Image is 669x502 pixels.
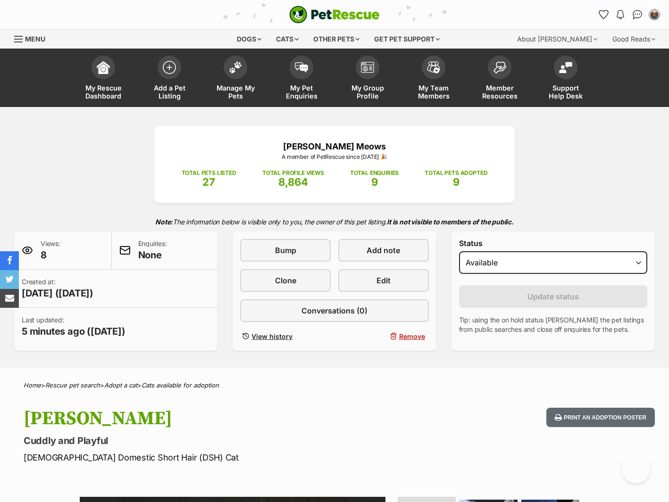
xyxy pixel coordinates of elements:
[401,51,467,107] a: My Team Members
[527,291,579,302] span: Update status
[295,62,308,73] img: pet-enquiries-icon-7e3ad2cf08bfb03b45e93fb7055b45f3efa6380592205ae92323e6603595dc1f.svg
[546,408,655,427] button: Print an adoption poster
[376,275,391,286] span: Edit
[338,329,429,343] button: Remove
[630,7,645,22] a: Conversations
[493,61,506,74] img: member-resources-icon-8e73f808a243e03378d46382f2149f9095a855e16c252ad45f914b54edf8863c.svg
[459,315,647,334] p: Tip: using the on hold status [PERSON_NAME] the pet listings from public searches and close off e...
[387,218,514,226] strong: It is not visible to members of the public.
[41,239,60,262] p: Views:
[559,62,572,73] img: help-desk-icon-fdf02630f3aa405de69fd3d07c3f3aa587a6932b1a1747fa1d2bba05be0121f9.svg
[338,239,429,262] a: Add note
[650,10,659,19] img: Natasha Boehm profile pic
[22,277,93,300] p: Created at:
[138,239,167,262] p: Enquiries:
[104,381,137,389] a: Adopt a cat
[202,176,215,188] span: 27
[367,245,400,256] span: Add note
[280,84,323,100] span: My Pet Enquiries
[25,35,45,43] span: Menu
[182,169,236,177] p: TOTAL PETS LISTED
[97,61,110,74] img: dashboard-icon-eb2f2d2d3e046f16d808141f083e7271f6b2e854fb5c12c21221c1fb7104beca.svg
[240,329,331,343] a: View history
[334,51,401,107] a: My Group Profile
[606,30,662,49] div: Good Reads
[459,239,647,247] label: Status
[24,451,408,464] p: [DEMOGRAPHIC_DATA] Domestic Short Hair (DSH) Cat
[262,169,324,177] p: TOTAL PROFILE VIEWS
[22,315,125,338] p: Last updated:
[240,299,428,322] a: Conversations (0)
[427,61,440,74] img: team-members-icon-5396bd8760b3fe7c0b43da4ab00e1e3bb1a5d9ba89233759b79545d2d3fc5d0d.svg
[301,305,368,316] span: Conversations (0)
[425,169,487,177] p: TOTAL PETS ADOPTED
[168,140,501,153] p: [PERSON_NAME] Meows
[41,248,60,262] span: 8
[142,381,219,389] a: Cats available for adoption
[371,176,378,188] span: 9
[368,30,446,49] div: Get pet support
[202,51,268,107] a: Manage My Pets
[617,10,624,19] img: notifications-46538b983faf8c2785f20acdc204bb7945ddae34d4c08c2a6579f10ce5e182be.svg
[459,285,647,308] button: Update status
[24,434,408,447] p: Cuddly and Playful
[163,61,176,74] img: add-pet-listing-icon-0afa8454b4691262ce3f59096e99ab1cd57d4a30225e0717b998d2c9b9846f56.svg
[14,30,52,47] a: Menu
[240,269,331,292] a: Clone
[596,7,611,22] a: Favourites
[278,176,308,188] span: 8,864
[338,269,429,292] a: Edit
[22,325,125,338] span: 5 minutes ago ([DATE])
[269,30,305,49] div: Cats
[453,176,460,188] span: 9
[346,84,389,100] span: My Group Profile
[596,7,662,22] ul: Account quick links
[613,7,628,22] button: Notifications
[24,381,41,389] a: Home
[544,84,587,100] span: Support Help Desk
[230,30,268,49] div: Dogs
[240,239,331,262] a: Bump
[14,212,655,231] p: The information below is visible only to you, the owner of this pet listing.
[633,10,643,19] img: chat-41dd97257d64d25036548639549fe6c8038ab92f7586957e7f3b1b290dea8141.svg
[168,153,501,161] p: A member of PetRescue since [DATE] 🎉
[214,84,257,100] span: Manage My Pets
[138,248,167,262] span: None
[647,7,662,22] button: My account
[533,51,599,107] a: Support Help Desk
[229,61,242,74] img: manage-my-pets-icon-02211641906a0b7f246fdf0571729dbe1e7629f14944591b6c1af311fb30b64b.svg
[275,245,296,256] span: Bump
[467,51,533,107] a: Member Resources
[45,381,100,389] a: Rescue pet search
[251,331,293,341] span: View history
[136,51,202,107] a: Add a Pet Listing
[82,84,125,100] span: My Rescue Dashboard
[478,84,521,100] span: Member Resources
[412,84,455,100] span: My Team Members
[22,287,93,300] span: [DATE] ([DATE])
[399,331,425,341] span: Remove
[70,51,136,107] a: My Rescue Dashboard
[361,62,374,73] img: group-profile-icon-3fa3cf56718a62981997c0bc7e787c4b2cf8bcc04b72c1350f741eb67cf2f40e.svg
[268,51,334,107] a: My Pet Enquiries
[289,6,380,24] a: PetRescue
[307,30,366,49] div: Other pets
[148,84,191,100] span: Add a Pet Listing
[350,169,399,177] p: TOTAL ENQUIRIES
[275,275,296,286] span: Clone
[155,218,173,226] strong: Note:
[289,6,380,24] img: logo-cat-932fe2b9b8326f06289b0f2fb663e598f794de774fb13d1741a6617ecf9a85b4.svg
[622,455,650,483] iframe: Help Scout Beacon - Open
[24,408,408,429] h1: [PERSON_NAME]
[510,30,604,49] div: About [PERSON_NAME]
